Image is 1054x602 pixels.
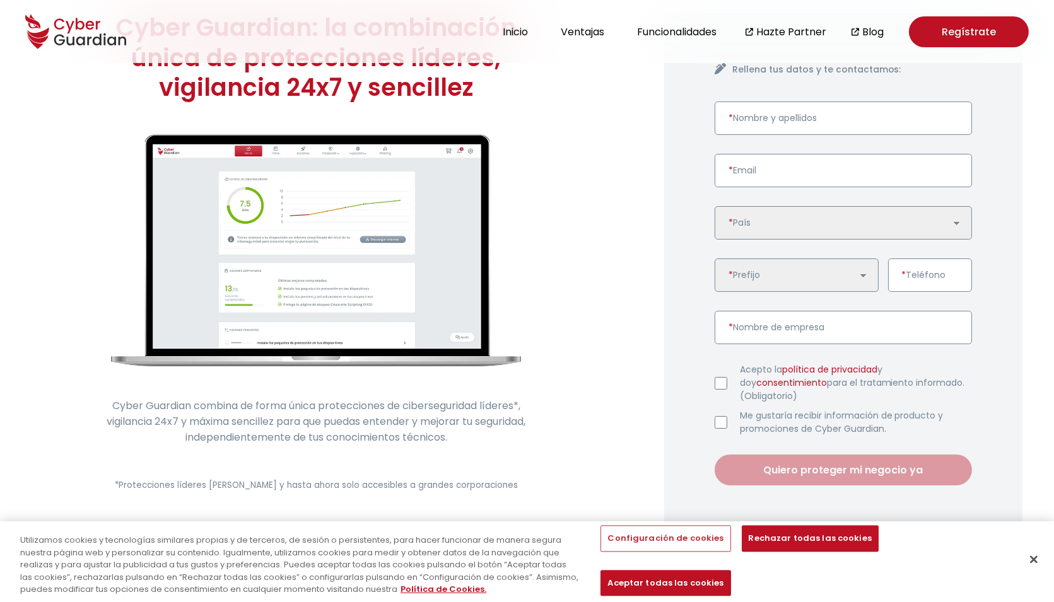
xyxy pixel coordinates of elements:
[95,398,537,445] p: Cyber Guardian combina de forma única protecciones de ciberseguridad líderes*, vigilancia 24x7 y ...
[740,409,972,436] label: Me gustaría recibir información de producto y promociones de Cyber Guardian.
[1020,546,1048,574] button: Cerrar
[633,23,720,40] button: Funcionalidades
[401,583,486,595] a: Más información sobre su privacidad, se abre en una nueva pestaña
[115,479,518,491] small: *Protecciones líderes [PERSON_NAME] y hasta ahora solo accesibles a grandes corporaciones
[756,376,827,389] a: consentimiento
[862,24,884,40] a: Blog
[111,134,521,367] img: cyberguardian-home
[499,23,532,40] button: Inicio
[888,258,972,292] input: Introduce un número de teléfono válido.
[909,16,1029,47] a: Regístrate
[715,454,972,485] button: Quiero proteger mi negocio ya
[20,534,580,596] div: Utilizamos cookies y tecnologías similares propias y de terceros, de sesión o persistentes, para ...
[756,24,826,40] a: Hazte Partner
[742,526,879,552] button: Rechazar todas las cookies
[732,63,972,76] h4: Rellena tus datos y te contactamos:
[600,570,730,596] button: Aceptar todas las cookies
[95,13,537,103] h1: Cyber Guardian: la combinación única de protecciones líderes, vigilancia 24x7 y sencillez
[740,363,972,403] label: Acepto la y doy para el tratamiento informado. (Obligatorio)
[600,526,730,552] button: Configuración de cookies, Abre el cuadro de diálogo del centro de preferencias.
[557,23,608,40] button: Ventajas
[782,363,877,376] a: política de privacidad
